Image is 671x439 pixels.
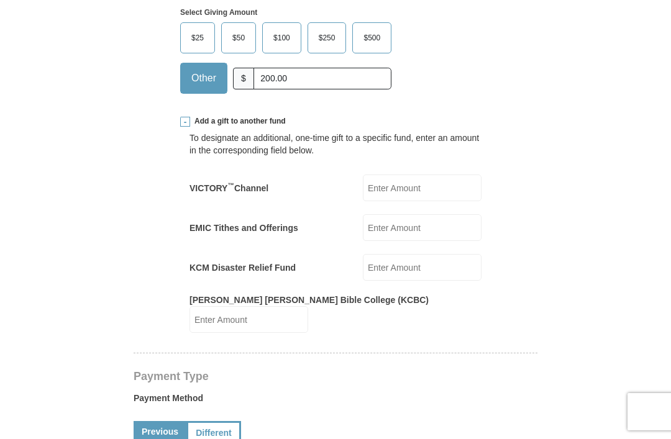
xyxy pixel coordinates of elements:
span: $50 [226,29,251,47]
span: $100 [267,29,296,47]
input: Enter Amount [363,174,482,201]
input: Enter Amount [363,254,482,281]
strong: Select Giving Amount [180,8,257,17]
label: [PERSON_NAME] [PERSON_NAME] Bible College (KCBC) [189,294,429,306]
input: Enter Amount [363,214,482,241]
div: To designate an additional, one-time gift to a specific fund, enter an amount in the correspondin... [189,132,482,156]
span: $25 [185,29,210,47]
label: KCM Disaster Relief Fund [189,261,296,274]
label: VICTORY Channel [189,182,268,194]
sup: ™ [227,181,234,189]
span: Other [185,69,222,88]
span: Add a gift to another fund [190,116,286,127]
label: Payment Method [134,392,537,410]
span: $ [233,68,254,89]
span: $250 [313,29,342,47]
input: Other Amount [253,68,391,89]
h4: Payment Type [134,371,537,381]
span: $500 [357,29,386,47]
label: EMIC Tithes and Offerings [189,222,298,234]
input: Enter Amount [189,306,308,333]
